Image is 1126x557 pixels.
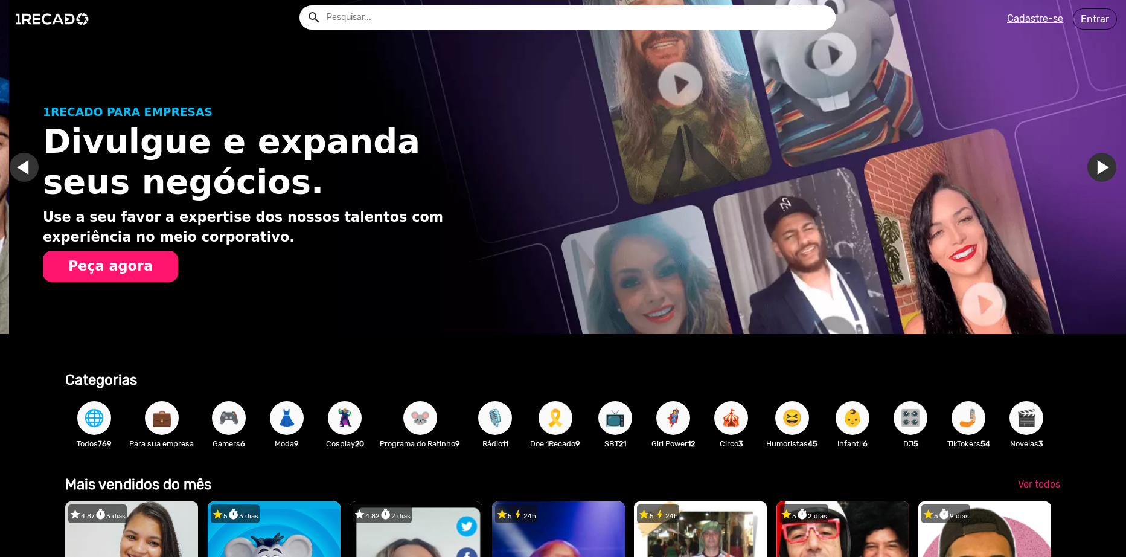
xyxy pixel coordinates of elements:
span: 🎗️ [545,401,566,435]
b: 5 [913,439,918,448]
button: Example home icon [302,6,324,27]
p: Todos [71,438,117,449]
b: 12 [688,439,695,448]
span: 🎬 [1016,401,1037,435]
p: Infantil [830,438,875,449]
button: 😆 [775,401,809,435]
button: 🎬 [1009,401,1043,435]
b: 9 [575,439,580,448]
b: 11 [502,439,508,448]
b: 21 [619,439,626,448]
p: Para sua empresa [129,438,194,449]
b: 3 [738,439,743,448]
button: 🐭 [403,401,437,435]
button: Peça agora [43,251,178,282]
button: 🦹🏼‍♀️ [328,401,362,435]
p: Cosplay [322,438,368,449]
p: Girl Power [650,438,696,449]
button: 🎛️ [894,401,927,435]
span: 🌐 [84,401,104,435]
span: 👗 [277,401,297,435]
button: 💼 [145,401,179,435]
p: Doe 1Recado [530,438,580,449]
button: 👶 [836,401,869,435]
span: 🎙️ [485,401,505,435]
b: 6 [240,439,245,448]
b: 3 [1038,439,1043,448]
span: 👶 [842,401,863,435]
p: SBT [592,438,638,449]
p: Humoristas [766,438,817,449]
b: Categorias [65,372,137,388]
b: 6 [863,439,868,448]
u: Cadastre-se [1007,13,1063,24]
span: 🎮 [219,401,239,435]
span: 🐭 [410,401,430,435]
b: 54 [980,439,990,448]
button: 🎪 [714,401,748,435]
button: 📺 [598,401,632,435]
span: 😆 [782,401,802,435]
input: Pesquisar... [318,5,836,30]
button: 🤳🏼 [952,401,985,435]
p: DJ [888,438,933,449]
a: Ir para o próximo slide [1096,153,1125,182]
button: 👗 [270,401,304,435]
span: 🎪 [721,401,741,435]
span: 🦸‍♀️ [663,401,683,435]
span: Ver todos [1018,478,1060,490]
a: Ir para o slide anterior [19,153,48,182]
p: 1RECADO PARA EMPRESAS [43,104,493,121]
span: 🦹🏼‍♀️ [334,401,355,435]
p: Moda [264,438,310,449]
p: TikTokers [945,438,991,449]
button: 🎙️ [478,401,512,435]
b: 45 [808,439,817,448]
button: 🎗️ [539,401,572,435]
p: Novelas [1003,438,1049,449]
b: 9 [294,439,299,448]
b: 20 [355,439,364,448]
p: Programa do Ratinho [380,438,460,449]
a: Entrar [1073,8,1117,30]
p: Circo [708,438,754,449]
button: 🦸‍♀️ [656,401,690,435]
button: 🌐 [77,401,111,435]
span: 🎛️ [900,401,921,435]
span: 💼 [152,401,172,435]
p: Rádio [472,438,518,449]
b: Mais vendidos do mês [65,476,211,493]
span: 📺 [605,401,625,435]
span: 🤳🏼 [958,401,979,435]
mat-icon: Example home icon [307,10,321,25]
p: Gamers [206,438,252,449]
h1: Divulgue e expanda seus negócios. [43,121,493,202]
b: 769 [98,439,112,448]
p: Use a seu favor a expertise dos nossos talentos com experiência no meio corporativo. [43,207,493,248]
b: 9 [455,439,460,448]
button: 🎮 [212,401,246,435]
